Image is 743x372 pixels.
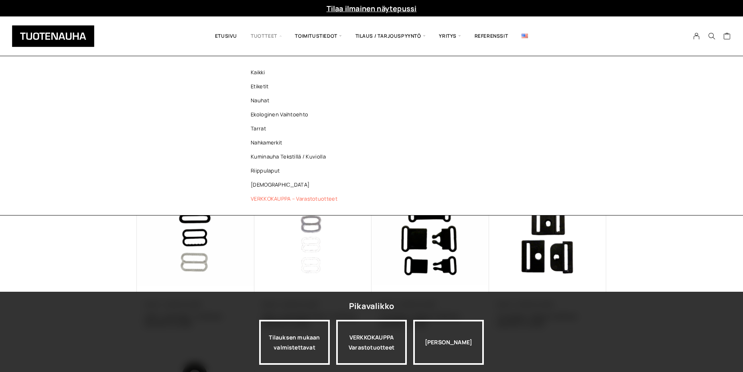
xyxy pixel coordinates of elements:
span: Toimitustiedot [288,22,348,50]
a: Referenssit [468,22,515,50]
a: [DEMOGRAPHIC_DATA] [238,178,354,192]
div: [PERSON_NAME] [413,320,484,365]
a: VERKKOKAUPPA – Varastotuotteet [238,192,354,206]
a: Tilauksen mukaan valmistettavat [259,320,330,365]
a: Kuminauha tekstillä / kuviolla [238,150,354,164]
a: My Account [689,33,704,40]
a: VERKKOKAUPPAVarastotuotteet [336,320,407,365]
span: Yritys [432,22,467,50]
a: Riippulaput [238,164,354,178]
a: Tarrat [238,122,354,136]
span: Tuotteet [244,22,288,50]
img: English [522,34,528,38]
a: Tilaa ilmainen näytepussi [327,4,417,13]
a: Nahkamerkit [238,136,354,150]
a: Cart [723,32,731,42]
span: Tilaus / Tarjouspyyntö [349,22,432,50]
img: Tuotenauha Oy [12,25,94,47]
div: Pikavalikko [349,299,394,313]
a: Nauhat [238,94,354,108]
a: Ekologinen vaihtoehto [238,108,354,122]
button: Search [704,33,719,40]
a: Kaikki [238,65,354,79]
a: Etusivu [208,22,244,50]
div: VERKKOKAUPPA Varastotuotteet [336,320,407,365]
a: Etiketit [238,79,354,94]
